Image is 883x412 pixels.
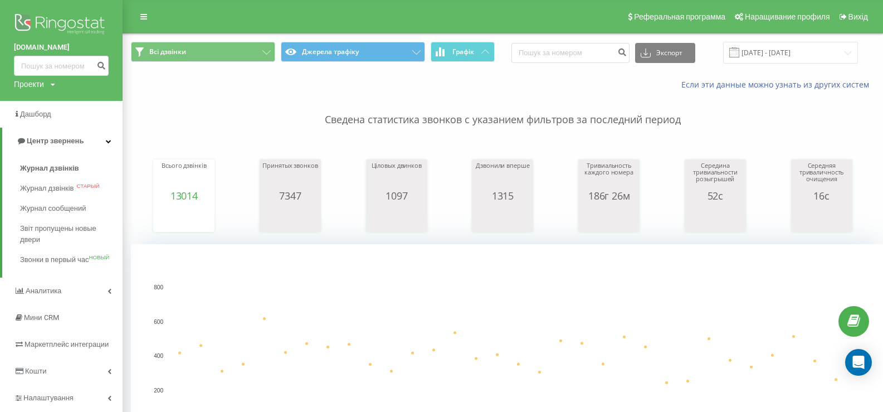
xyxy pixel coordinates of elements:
svg: Диаграмма. [262,201,318,235]
font: Тривиальность каждого номера [584,161,633,176]
font: НОВЫЙ [89,254,109,260]
a: Звіт пропущены новые двери [20,219,123,250]
font: СТАРЫЙ [76,183,99,189]
font: Графік [452,47,474,56]
font: Дзвонили вперше [476,161,529,169]
font: Джерела трафіку [302,47,359,56]
font: Вихід [848,12,868,21]
button: Экспорт [635,43,695,63]
font: 16с [813,189,829,202]
input: Пошук за номером [511,43,630,63]
text: 400 [154,353,163,359]
a: Звонки в первый часНОВЫЙ [20,250,123,270]
font: Кошти [25,367,46,375]
svg: Диаграмма. [369,201,425,235]
font: Экспорт [656,48,682,57]
font: 52с [708,189,723,202]
font: Середняя триваличность очищения [799,161,844,183]
font: Реферальная программа [634,12,725,21]
font: Мини CRM [24,313,59,322]
text: 800 [154,284,163,290]
font: Всього дзвінків [162,161,206,169]
button: Джерела трафіку [281,42,425,62]
font: Журнал дзвінків [20,184,74,192]
font: 13014 [170,189,198,202]
font: Дашборд [20,110,51,118]
font: Маркетплейс интеграции [25,340,109,348]
font: 7347 [279,189,301,202]
font: Центр звернень [27,137,84,145]
a: Центр звернень [2,128,123,154]
svg: Диаграмма. [687,201,743,235]
font: Наращивание профиля [745,12,830,21]
a: [DOMAIN_NAME] [14,42,109,53]
font: Если эти данные можно узнать из других систем [681,79,869,90]
svg: Диаграмма. [794,201,850,235]
svg: Диаграмма. [156,201,212,235]
font: Всі дзвінки [149,47,186,56]
a: Журнал дзвінків [20,158,123,178]
font: Середина тривиальности розыгрышей [693,161,738,183]
input: Пошук за номером [14,56,109,76]
font: Ціловых двинков [372,161,422,169]
font: Журнал сообщений [20,204,86,212]
svg: Диаграмма. [581,201,637,235]
font: 1315 [492,189,514,202]
button: Всі дзвінки [131,42,275,62]
font: Принятых звонков [262,161,318,169]
font: Сведена статистика звонков с указанием фильтров за последний период [325,113,681,126]
font: [DOMAIN_NAME] [14,43,70,51]
svg: Диаграмма. [475,201,530,235]
font: Журнал дзвінків [20,164,79,172]
text: 600 [154,319,163,325]
text: 200 [154,387,163,394]
a: Журнал дзвінківСТАРЫЙ [20,178,123,198]
button: Графік [431,42,495,62]
font: 1097 [386,189,407,202]
div: Открытый Интерком Мессенджер [845,349,872,376]
font: Налаштування [23,394,74,402]
a: Если эти данные можно узнать из других систем [681,79,875,90]
font: Проекти [14,80,44,89]
font: 186г 26м [588,189,630,202]
font: Звонки в первый час [20,255,89,264]
img: Логотип Ringostat [14,11,109,39]
font: Аналитика [26,287,61,295]
a: Журнал сообщений [20,198,123,219]
font: Звіт пропущены новые двери [20,224,96,244]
